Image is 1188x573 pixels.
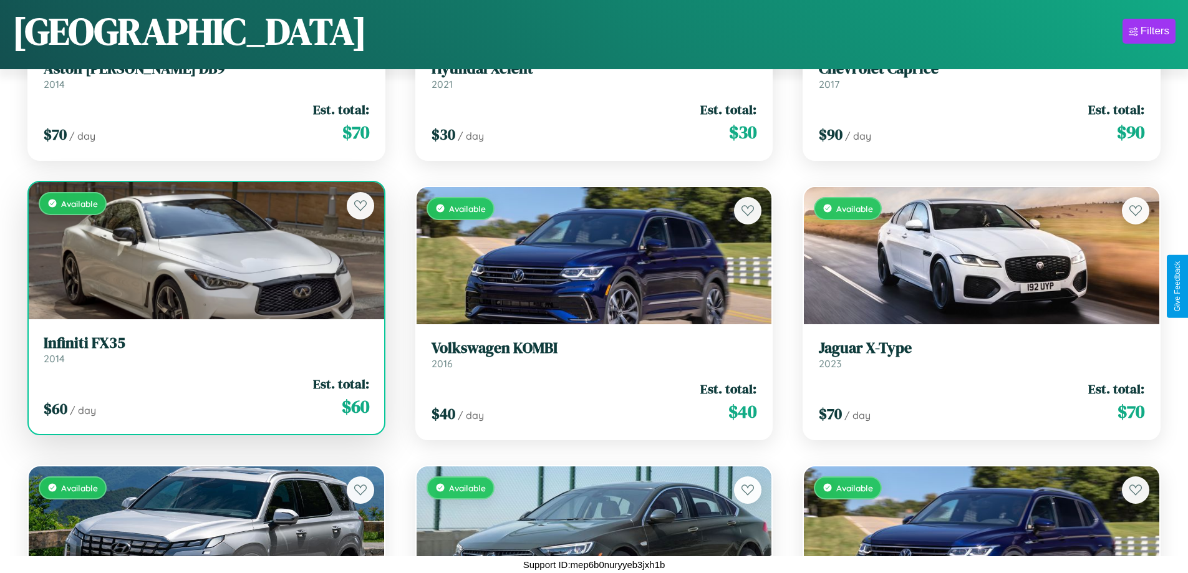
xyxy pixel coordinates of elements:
[44,78,65,90] span: 2014
[44,352,65,365] span: 2014
[844,409,871,421] span: / day
[61,483,98,493] span: Available
[819,339,1144,370] a: Jaguar X-Type2023
[700,380,756,398] span: Est. total:
[342,120,369,145] span: $ 70
[523,556,665,573] p: Support ID: mep6b0nuryyeb3jxh1b
[449,483,486,493] span: Available
[1141,25,1169,37] div: Filters
[44,124,67,145] span: $ 70
[432,78,453,90] span: 2021
[342,394,369,419] span: $ 60
[44,60,369,90] a: Aston [PERSON_NAME] DB92014
[1117,120,1144,145] span: $ 90
[836,203,873,214] span: Available
[44,398,67,419] span: $ 60
[432,60,757,90] a: Hyundai Xcient2021
[313,100,369,118] span: Est. total:
[819,124,843,145] span: $ 90
[458,130,484,142] span: / day
[729,120,756,145] span: $ 30
[449,203,486,214] span: Available
[44,60,369,78] h3: Aston [PERSON_NAME] DB9
[432,357,453,370] span: 2016
[1173,261,1182,312] div: Give Feedback
[1088,380,1144,398] span: Est. total:
[44,334,369,352] h3: Infiniti FX35
[1088,100,1144,118] span: Est. total:
[458,409,484,421] span: / day
[819,60,1144,90] a: Chevrolet Caprice2017
[728,399,756,424] span: $ 40
[432,339,757,357] h3: Volkswagen KOMBI
[44,334,369,365] a: Infiniti FX352014
[69,130,95,142] span: / day
[819,357,841,370] span: 2023
[819,403,842,424] span: $ 70
[1118,399,1144,424] span: $ 70
[819,339,1144,357] h3: Jaguar X-Type
[819,78,839,90] span: 2017
[432,403,455,424] span: $ 40
[12,6,367,57] h1: [GEOGRAPHIC_DATA]
[1123,19,1176,44] button: Filters
[432,124,455,145] span: $ 30
[432,60,757,78] h3: Hyundai Xcient
[70,404,96,417] span: / day
[845,130,871,142] span: / day
[836,483,873,493] span: Available
[61,198,98,209] span: Available
[432,339,757,370] a: Volkswagen KOMBI2016
[700,100,756,118] span: Est. total:
[819,60,1144,78] h3: Chevrolet Caprice
[313,375,369,393] span: Est. total:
